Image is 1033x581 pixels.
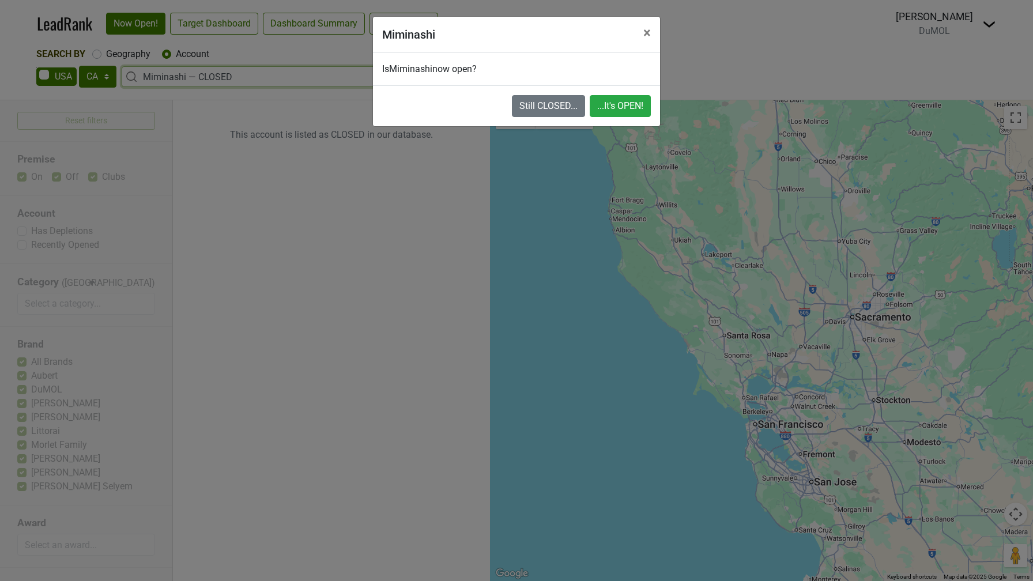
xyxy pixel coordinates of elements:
button: Close [634,17,660,49]
button: Still CLOSED... [512,95,585,117]
span: × [643,25,651,41]
span: Miminashi [389,63,432,74]
div: Is now open? [373,53,660,85]
button: ...It's OPEN! [590,95,651,117]
h5: Miminashi [382,26,435,43]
